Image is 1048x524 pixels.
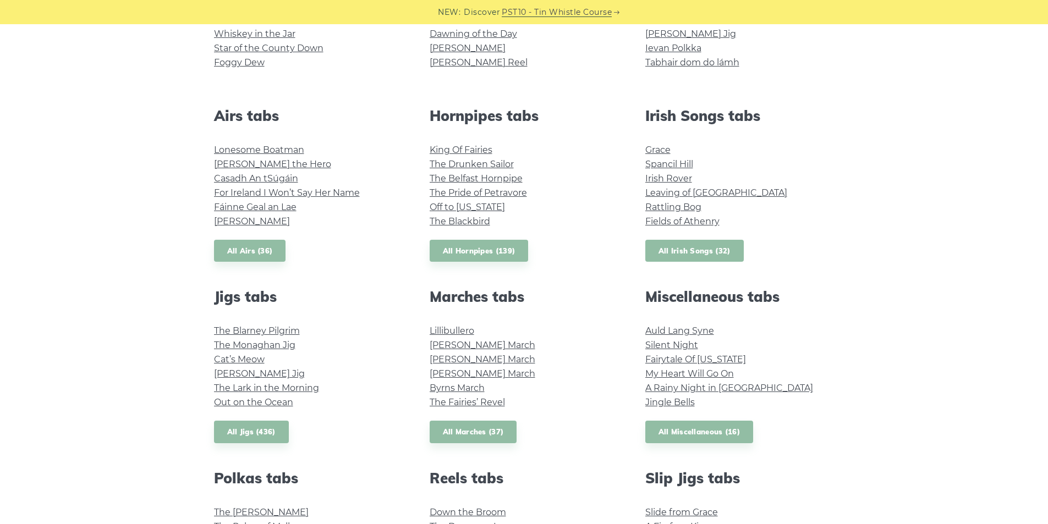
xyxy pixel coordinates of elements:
[430,159,514,169] a: The Drunken Sailor
[645,107,835,124] h2: Irish Songs tabs
[214,397,293,407] a: Out on the Ocean
[645,187,787,198] a: Leaving of [GEOGRAPHIC_DATA]
[214,383,319,393] a: The Lark in the Morning
[214,159,331,169] a: [PERSON_NAME] the Hero
[645,14,701,25] a: The Kesh Jig
[214,29,295,39] a: Whiskey in the Jar
[430,202,505,212] a: Off to [US_STATE]
[645,145,671,155] a: Grace
[430,288,619,305] h2: Marches tabs
[430,368,535,379] a: [PERSON_NAME] March
[214,145,304,155] a: Lonesome Boatman
[214,421,289,443] a: All Jigs (436)
[214,507,309,517] a: The [PERSON_NAME]
[645,288,835,305] h2: Miscellaneous tabs
[645,397,695,407] a: Jingle Bells
[430,240,529,262] a: All Hornpipes (139)
[214,57,265,68] a: Foggy Dew
[214,187,360,198] a: For Ireland I Won’t Say Her Name
[645,57,739,68] a: Tabhair dom do lámh
[430,397,505,407] a: The Fairies’ Revel
[214,288,403,305] h2: Jigs tabs
[430,43,506,53] a: [PERSON_NAME]
[430,145,492,155] a: King Of Fairies
[430,173,523,184] a: The Belfast Hornpipe
[430,14,523,25] a: The Sailor’s Hornpipe
[214,340,295,350] a: The Monaghan Jig
[645,383,813,393] a: A Rainy Night in [GEOGRAPHIC_DATA]
[430,470,619,487] h2: Reels tabs
[438,6,460,19] span: NEW:
[214,107,403,124] h2: Airs tabs
[214,240,286,262] a: All Airs (36)
[430,326,474,336] a: Lillibullero
[430,507,506,517] a: Down the Broom
[430,421,517,443] a: All Marches (37)
[430,216,490,227] a: The Blackbird
[645,326,714,336] a: Auld Lang Syne
[214,216,290,227] a: [PERSON_NAME]
[645,470,835,487] h2: Slip Jigs tabs
[430,29,517,39] a: Dawning of the Day
[645,507,718,517] a: Slide from Grace
[430,354,535,365] a: [PERSON_NAME] March
[214,354,265,365] a: Cat’s Meow
[645,43,701,53] a: Ievan Polkka
[214,14,262,25] a: Galway Girl
[214,173,298,184] a: Casadh An tSúgáin
[464,6,500,19] span: Discover
[645,29,736,39] a: [PERSON_NAME] Jig
[645,202,701,212] a: Rattling Bog
[214,43,323,53] a: Star of the County Down
[430,340,535,350] a: [PERSON_NAME] March
[645,368,734,379] a: My Heart Will Go On
[645,159,693,169] a: Spancil Hill
[430,107,619,124] h2: Hornpipes tabs
[214,470,403,487] h2: Polkas tabs
[645,216,720,227] a: Fields of Athenry
[502,6,612,19] a: PST10 - Tin Whistle Course
[430,187,527,198] a: The Pride of Petravore
[214,326,300,336] a: The Blarney Pilgrim
[430,383,485,393] a: Byrns March
[214,368,305,379] a: [PERSON_NAME] Jig
[214,202,297,212] a: Fáinne Geal an Lae
[645,240,744,262] a: All Irish Songs (32)
[645,340,698,350] a: Silent Night
[645,173,692,184] a: Irish Rover
[645,421,754,443] a: All Miscellaneous (16)
[430,57,528,68] a: [PERSON_NAME] Reel
[645,354,746,365] a: Fairytale Of [US_STATE]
